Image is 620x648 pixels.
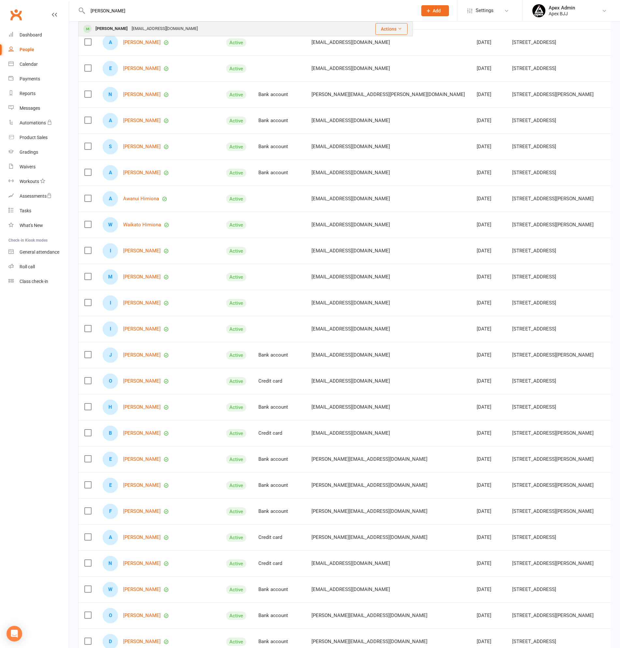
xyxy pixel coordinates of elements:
a: [PERSON_NAME] [123,118,161,123]
div: Active [226,559,246,568]
div: Active [226,117,246,125]
div: Automations [20,120,46,125]
div: Reports [20,91,36,96]
a: [PERSON_NAME] [123,274,161,280]
a: [PERSON_NAME] [123,248,161,254]
div: Bank account [258,404,300,410]
div: Messages [20,106,40,111]
div: [DATE] [477,222,500,228]
div: [DATE] [477,170,500,176]
a: Waivers [8,160,69,174]
div: People [20,47,34,52]
div: [DATE] [477,561,500,566]
a: General attendance kiosk mode [8,245,69,260]
span: Add [433,8,441,13]
a: [PERSON_NAME] [123,144,161,149]
a: People [8,42,69,57]
div: [DATE] [477,144,500,149]
div: Gradings [20,149,38,155]
div: Credit card [258,561,300,566]
span: [EMAIL_ADDRESS][DOMAIN_NAME] [311,375,390,387]
span: [PERSON_NAME][EMAIL_ADDRESS][DOMAIN_NAME] [311,609,427,622]
a: [PERSON_NAME] [123,378,161,384]
div: [DATE] [477,352,500,358]
div: Roll call [20,264,35,269]
a: [PERSON_NAME] [123,430,161,436]
div: Active [226,299,246,307]
div: [DATE] [477,535,500,540]
div: Open Intercom Messenger [7,626,22,641]
span: [EMAIL_ADDRESS][DOMAIN_NAME] [311,140,390,153]
a: [PERSON_NAME] [123,483,161,488]
span: [PERSON_NAME][EMAIL_ADDRESS][DOMAIN_NAME] [311,479,427,491]
a: [PERSON_NAME] [123,92,161,97]
div: Credit card [258,378,300,384]
div: [DATE] [477,92,500,97]
input: Search... [86,6,413,15]
a: [PERSON_NAME] [123,535,161,540]
a: [PERSON_NAME] [123,66,161,71]
a: Clubworx [8,7,24,23]
div: Madyen [103,269,118,285]
div: Active [226,455,246,464]
span: [EMAIL_ADDRESS][DOMAIN_NAME] [311,583,390,596]
div: Payments [20,76,40,81]
span: [EMAIL_ADDRESS][DOMAIN_NAME] [311,192,390,205]
div: Bank account [258,144,300,149]
div: Active [226,612,246,620]
div: Bank account [258,457,300,462]
div: Bank account [258,118,300,123]
img: thumb_image1745496852.png [532,4,545,17]
a: Workouts [8,174,69,189]
a: [PERSON_NAME] [123,561,161,566]
div: Bank account [258,483,300,488]
div: William [103,582,118,597]
div: [DATE] [477,639,500,644]
span: [PERSON_NAME][EMAIL_ADDRESS][DOMAIN_NAME] [311,635,427,648]
div: [DATE] [477,326,500,332]
a: [PERSON_NAME] [123,326,161,332]
div: Bank account [258,170,300,176]
div: Class check-in [20,279,48,284]
div: Omar [103,373,118,389]
div: [DATE] [477,40,500,45]
div: Calendar [20,62,38,67]
a: Assessments [8,189,69,204]
div: Andrew [103,530,118,545]
span: [EMAIL_ADDRESS][DOMAIN_NAME] [311,323,390,335]
div: Active [226,507,246,516]
div: [DATE] [477,66,500,71]
div: Ariya [103,35,118,50]
div: [DATE] [477,613,500,618]
span: [EMAIL_ADDRESS][DOMAIN_NAME] [311,349,390,361]
a: Product Sales [8,130,69,145]
a: [PERSON_NAME] [123,613,161,618]
div: [EMAIL_ADDRESS][DOMAIN_NAME] [130,24,200,34]
div: [DATE] [477,587,500,592]
div: Active [226,403,246,412]
a: [PERSON_NAME] [123,509,161,514]
div: Awanui [103,191,118,206]
div: Active [226,221,246,229]
div: Assessments [20,193,52,199]
span: [PERSON_NAME][EMAIL_ADDRESS][DOMAIN_NAME] [311,505,427,517]
span: Settings [476,3,494,18]
div: Active [226,638,246,646]
div: Active [226,325,246,333]
div: Tasks [20,208,31,213]
a: [PERSON_NAME] [123,300,161,306]
a: [PERSON_NAME] [123,352,161,358]
div: Bank account [258,613,300,618]
a: [PERSON_NAME] [123,404,161,410]
div: Apex BJJ [549,11,575,17]
div: [DATE] [477,196,500,202]
div: Bank account [258,639,300,644]
div: Elias [103,61,118,76]
a: Dashboard [8,28,69,42]
a: Payments [8,72,69,86]
div: [PERSON_NAME] [94,24,130,34]
button: Add [421,5,449,16]
div: Active [226,169,246,177]
div: Isabelle [103,295,118,311]
div: [DATE] [477,300,500,306]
